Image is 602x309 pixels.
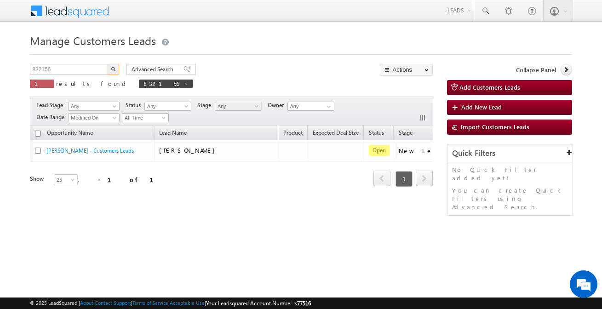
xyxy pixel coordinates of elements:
[369,145,390,156] span: Open
[47,129,93,136] span: Opportunity Name
[399,129,413,136] span: Stage
[364,128,389,140] a: Status
[95,300,131,306] a: Contact Support
[36,113,68,121] span: Date Range
[452,186,568,211] p: You can create Quick Filters using Advanced Search.
[287,102,334,111] input: Type to Search
[416,171,433,186] span: next
[34,80,49,87] span: 1
[268,101,287,109] span: Owner
[69,102,116,110] span: Any
[30,299,311,308] span: © 2025 LeadSquared | | | | |
[452,166,568,182] p: No Quick Filter added yet!
[416,172,433,186] a: next
[380,64,433,75] button: Actions
[56,80,129,87] span: results found
[80,300,93,306] a: About
[42,128,97,140] a: Opportunity Name
[215,102,259,110] span: Any
[516,66,556,74] span: Collapse Panel
[54,176,79,184] span: 25
[46,147,134,154] a: [PERSON_NAME] - Customers Leads
[30,175,46,183] div: Show
[399,147,445,155] div: New Lead
[459,83,520,91] span: Add Customers Leads
[36,101,67,109] span: Lead Stage
[313,129,359,136] span: Expected Deal Size
[132,65,176,74] span: Advanced Search
[126,101,144,109] span: Status
[111,67,115,71] img: Search
[197,101,215,109] span: Stage
[394,128,417,140] a: Stage
[283,129,303,136] span: Product
[322,102,333,111] a: Show All Items
[54,174,78,185] a: 25
[396,171,413,187] span: 1
[145,102,189,110] span: Any
[461,103,502,111] span: Add New Lead
[170,300,205,306] a: Acceptable Use
[69,114,116,122] span: Modified On
[122,114,166,122] span: All Time
[447,144,573,162] div: Quick Filters
[68,113,120,122] a: Modified On
[144,102,191,111] a: Any
[143,80,179,87] span: 832156
[68,102,120,111] a: Any
[30,33,156,48] span: Manage Customers Leads
[308,128,363,140] a: Expected Deal Size
[122,113,169,122] a: All Time
[155,128,191,140] span: Lead Name
[461,123,529,131] span: Import Customers Leads
[76,174,165,185] div: 1 - 1 of 1
[35,131,41,137] input: Check all records
[373,172,390,186] a: prev
[206,300,311,307] span: Your Leadsquared Account Number is
[297,300,311,307] span: 77516
[132,300,168,306] a: Terms of Service
[159,146,219,154] span: [PERSON_NAME]
[373,171,390,186] span: prev
[215,102,262,111] a: Any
